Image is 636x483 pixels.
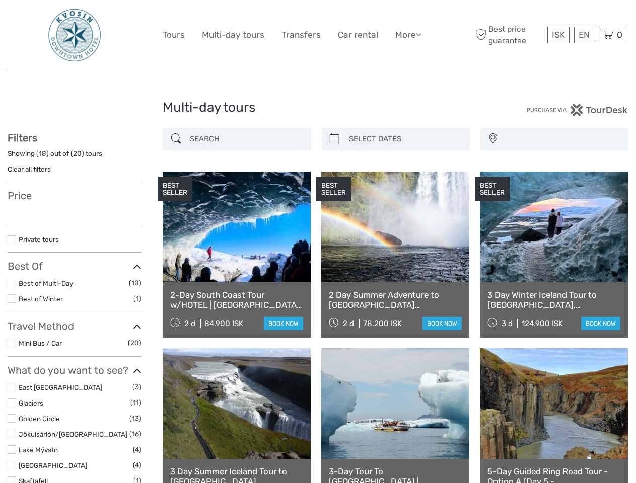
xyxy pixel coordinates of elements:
div: 78.200 ISK [363,319,402,328]
span: Best price guarantee [473,24,545,46]
span: (20) [128,337,142,349]
a: Mini Bus / Car [19,339,62,347]
label: 18 [39,149,46,158]
h3: What do you want to see? [8,364,142,376]
span: ISK [552,30,565,40]
div: 84.900 ISK [204,319,243,328]
span: (4) [133,459,142,471]
a: book now [422,317,462,330]
a: Lake Mývatn [19,446,58,454]
input: SEARCH [186,130,306,148]
a: Clear all filters [8,165,51,173]
span: 2 d [184,319,195,328]
a: Best of Multi-Day [19,279,73,287]
span: (11) [130,397,142,409]
a: 2-Day South Coast Tour w/HOTEL | [GEOGRAPHIC_DATA], [GEOGRAPHIC_DATA], [GEOGRAPHIC_DATA] & Waterf... [170,290,303,310]
span: 0 [615,30,624,40]
h3: Price [8,190,142,202]
a: More [395,28,421,42]
span: (3) [132,381,142,393]
div: BEST SELLER [158,177,192,202]
a: 2 Day Summer Adventure to [GEOGRAPHIC_DATA] [GEOGRAPHIC_DATA], Glacier Hiking, [GEOGRAPHIC_DATA],... [329,290,462,310]
span: (13) [129,413,142,424]
span: (16) [129,428,142,440]
span: (10) [129,277,142,289]
img: PurchaseViaTourDesk.png [526,104,628,116]
span: 2 d [343,319,354,328]
a: Multi-day tours [202,28,264,42]
span: (1) [133,293,142,304]
a: East [GEOGRAPHIC_DATA] [19,383,102,391]
div: EN [574,27,594,43]
div: Showing ( ) out of ( ) tours [8,149,142,165]
div: 124.900 ISK [522,319,563,328]
a: 3 Day Winter Iceland Tour to [GEOGRAPHIC_DATA], [GEOGRAPHIC_DATA], [GEOGRAPHIC_DATA] and [GEOGRAP... [487,290,620,310]
input: SELECT DATES [345,130,465,148]
span: (4) [133,444,142,455]
a: Jökulsárlón/[GEOGRAPHIC_DATA] [19,430,127,438]
a: Car rental [338,28,378,42]
a: book now [581,317,620,330]
a: Golden Circle [19,415,60,423]
a: book now [264,317,303,330]
label: 20 [73,149,82,158]
h1: Multi-day tours [163,100,473,116]
a: Private tours [19,235,59,244]
h3: Best Of [8,260,142,272]
img: 48-093e29fa-b2a2-476f-8fe8-72743a87ce49_logo_big.jpg [47,8,102,62]
strong: Filters [8,132,37,144]
a: Glaciers [19,399,43,407]
h3: Travel Method [8,320,142,332]
div: BEST SELLER [316,177,351,202]
a: Best of Winter [19,295,63,303]
a: Transfers [281,28,321,42]
a: [GEOGRAPHIC_DATA] [19,461,87,469]
span: 3 d [502,319,513,328]
a: Tours [163,28,185,42]
div: BEST SELLER [475,177,510,202]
